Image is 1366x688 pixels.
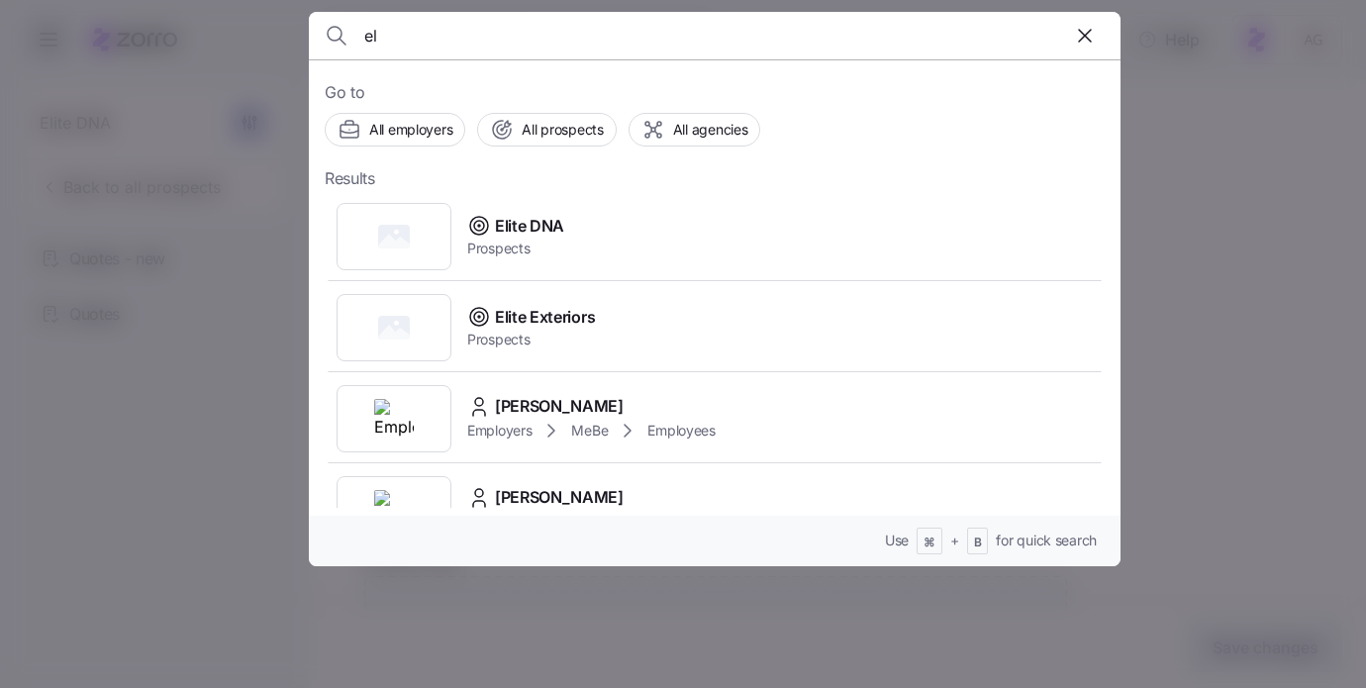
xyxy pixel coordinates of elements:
span: Elite Exteriors [495,305,595,330]
span: Employees [647,421,715,441]
span: B [974,535,982,551]
span: Go to [325,80,1105,105]
img: Employer logo [374,490,414,530]
span: Employers [467,421,532,441]
img: Employer logo [374,399,414,439]
button: All prospects [477,113,616,147]
span: Results [325,166,375,191]
span: Prospects [467,330,595,349]
span: [PERSON_NAME] [495,485,624,510]
span: MeBe [571,421,608,441]
span: [PERSON_NAME] [495,394,624,419]
span: All agencies [673,120,748,140]
span: ⌘ [924,535,935,551]
span: Elite DNA [495,214,564,239]
span: All employers [369,120,452,140]
button: All employers [325,113,465,147]
span: for quick search [996,531,1097,550]
span: + [950,531,959,550]
button: All agencies [629,113,761,147]
span: Use [885,531,909,550]
span: All prospects [522,120,603,140]
span: Prospects [467,239,564,258]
